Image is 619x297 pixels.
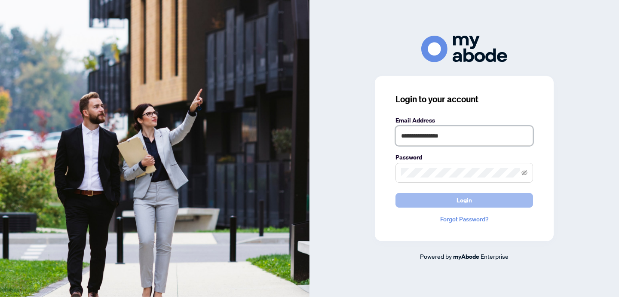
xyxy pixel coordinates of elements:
[453,252,479,261] a: myAbode
[457,193,472,207] span: Login
[420,252,452,260] span: Powered by
[395,214,533,224] a: Forgot Password?
[395,116,533,125] label: Email Address
[395,93,533,105] h3: Login to your account
[421,36,507,62] img: ma-logo
[395,193,533,208] button: Login
[521,170,527,176] span: eye-invisible
[481,252,509,260] span: Enterprise
[395,153,533,162] label: Password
